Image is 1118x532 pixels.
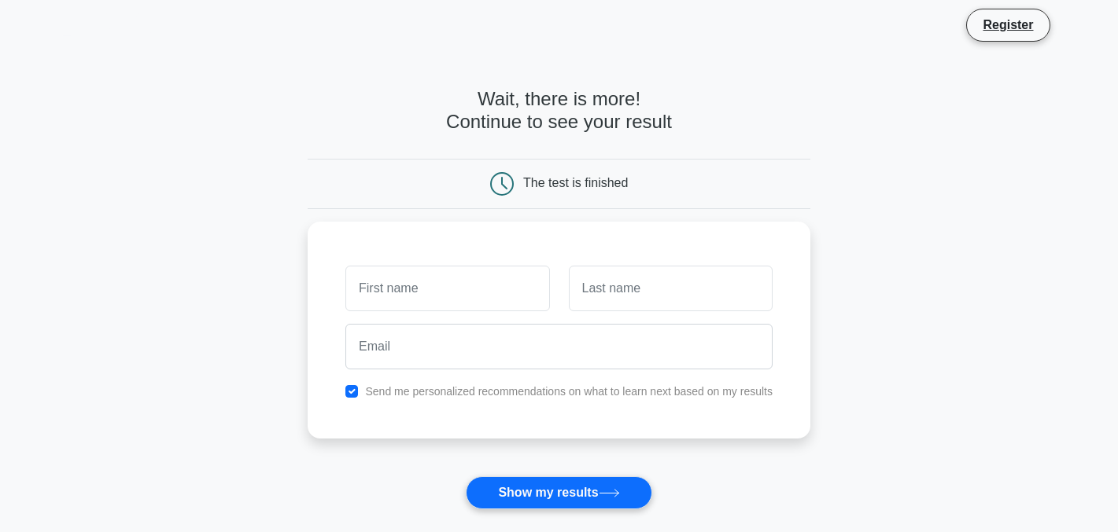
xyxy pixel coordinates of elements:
[523,176,628,189] div: The test is finished
[345,266,549,311] input: First name
[345,324,773,369] input: Email
[308,88,810,134] h4: Wait, there is more! Continue to see your result
[569,266,773,311] input: Last name
[365,385,773,398] label: Send me personalized recommendations on what to learn next based on my results
[466,476,651,509] button: Show my results
[973,15,1042,35] a: Register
